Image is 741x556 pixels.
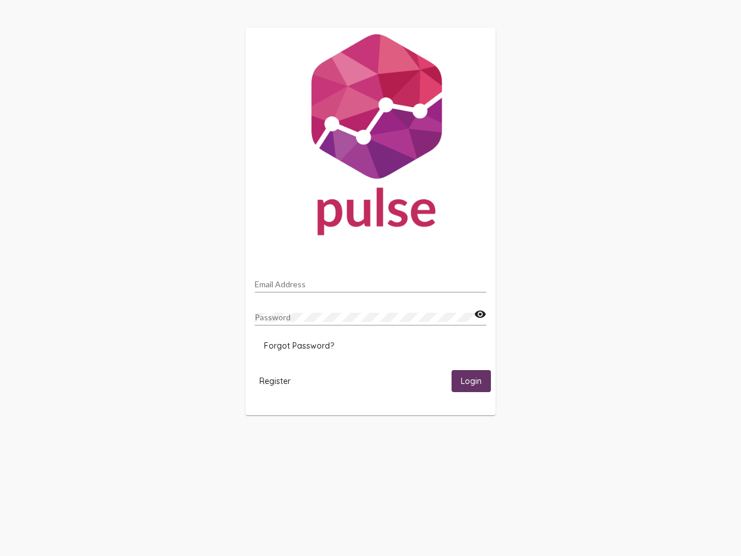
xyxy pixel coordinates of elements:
[259,376,291,386] span: Register
[255,335,343,356] button: Forgot Password?
[264,341,334,351] span: Forgot Password?
[461,376,482,387] span: Login
[452,370,491,392] button: Login
[245,28,496,247] img: Pulse For Good Logo
[474,308,486,321] mat-icon: visibility
[250,370,300,392] button: Register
